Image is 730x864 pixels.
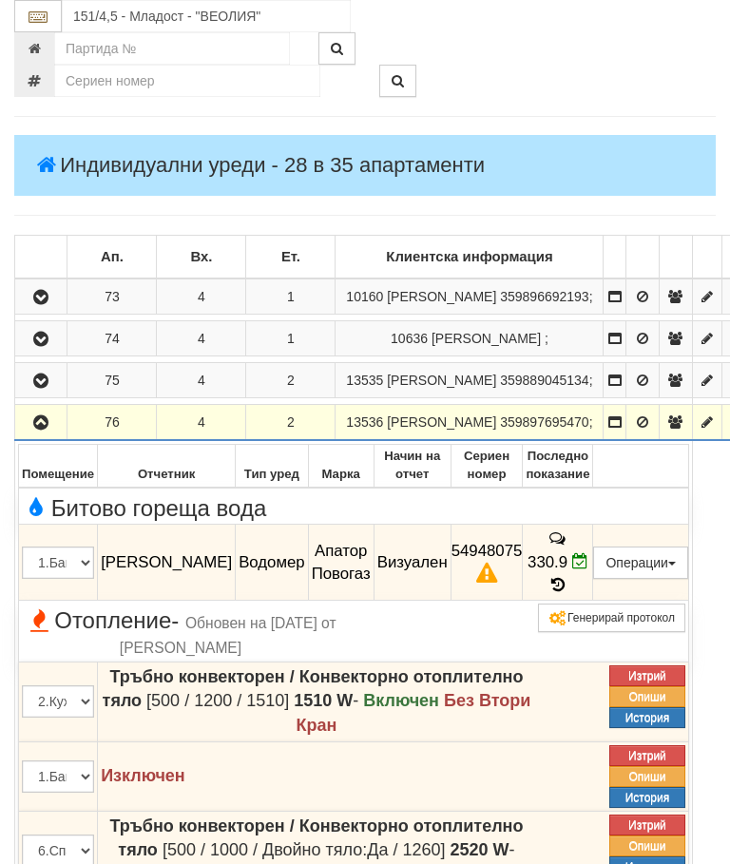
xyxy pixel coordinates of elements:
[287,331,295,346] span: 1
[451,542,523,560] span: 54948075
[67,321,157,356] td: 74
[101,249,124,264] b: Ап.
[163,840,446,859] span: [500 / 1000 / Двойно тяло:Да / 1260]
[54,65,320,97] input: Сериен номер
[336,278,604,315] td: ;
[625,236,659,279] td: : No sort applied, sorting is disabled
[54,32,290,65] input: Партида №
[432,331,541,346] span: [PERSON_NAME]
[336,321,604,356] td: ;
[171,607,179,633] span: -
[659,236,692,279] td: : No sort applied, sorting is disabled
[609,707,685,728] button: История
[692,236,721,279] td: : No sort applied, sorting is disabled
[387,373,496,388] span: [PERSON_NAME]
[336,405,604,441] td: ;
[451,840,515,859] span: -
[236,445,309,488] th: Тип уред
[593,547,688,579] button: Операции
[609,745,685,766] button: Изтрий
[157,236,246,279] td: Вх.: No sort applied, sorting is disabled
[363,691,439,710] strong: Включен
[14,135,716,196] h4: Индивидуални уреди - 28 в 35 апартаменти
[281,249,300,264] b: Ет.
[387,414,496,430] span: [PERSON_NAME]
[190,249,212,264] b: Вх.
[528,553,567,571] span: 330.9
[547,576,568,594] span: История на показанията
[609,686,685,707] button: Опиши
[109,816,523,860] strong: Тръбно конвекторен / Конвекторно отоплително тяло
[609,835,685,856] button: Опиши
[146,691,289,710] span: [500 / 1200 / 1510]
[386,249,552,264] b: Клиентска информация
[120,615,336,656] span: Обновен на [DATE] от [PERSON_NAME]
[98,445,236,488] th: Отчетник
[103,667,524,711] strong: Тръбно конвекторен / Конвекторно отоплително тяло
[336,236,604,279] td: Клиентска информация: No sort applied, sorting is disabled
[19,445,98,488] th: Помещение
[308,445,374,488] th: Марка
[374,445,451,488] th: Начин на отчет
[609,665,685,686] button: Изтрий
[308,525,374,601] td: Апатор Повогаз
[22,608,339,659] span: Отопление
[547,529,568,547] span: История на забележките
[609,815,685,835] button: Изтрий
[523,445,593,488] th: Последно показание
[346,414,383,430] span: Партида №
[67,405,157,441] td: 76
[391,331,428,346] span: Партида №
[246,236,336,279] td: Ет.: No sort applied, sorting is disabled
[609,787,685,808] button: История
[609,766,685,787] button: Опиши
[572,553,588,569] i: Редакция Отчет към 01/10/2025
[294,691,353,710] strong: 1510 W
[294,691,358,710] span: -
[336,363,604,398] td: ;
[500,414,588,430] span: 359897695470
[538,604,685,632] button: Генерирай протокол
[500,373,588,388] span: 359889045134
[346,289,383,304] span: Партида №
[157,405,246,441] td: 4
[67,236,157,279] td: Ап.: No sort applied, sorting is disabled
[15,236,67,279] td: : No sort applied, sorting is disabled
[451,445,523,488] th: Сериен номер
[157,321,246,356] td: 4
[22,496,266,521] span: Битово гореща вода
[67,363,157,398] td: 75
[604,236,625,279] td: : No sort applied, sorting is disabled
[346,373,383,388] span: Партида №
[451,840,509,859] strong: 2520 W
[500,289,588,304] span: 359896692193
[157,278,246,315] td: 4
[101,553,232,571] span: [PERSON_NAME]
[67,278,157,315] td: 73
[287,289,295,304] span: 1
[374,525,451,601] td: Визуален
[236,525,309,601] td: Водомер
[287,414,295,430] span: 2
[287,373,295,388] span: 2
[157,363,246,398] td: 4
[387,289,496,304] span: [PERSON_NAME]
[101,766,185,785] strong: Изключен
